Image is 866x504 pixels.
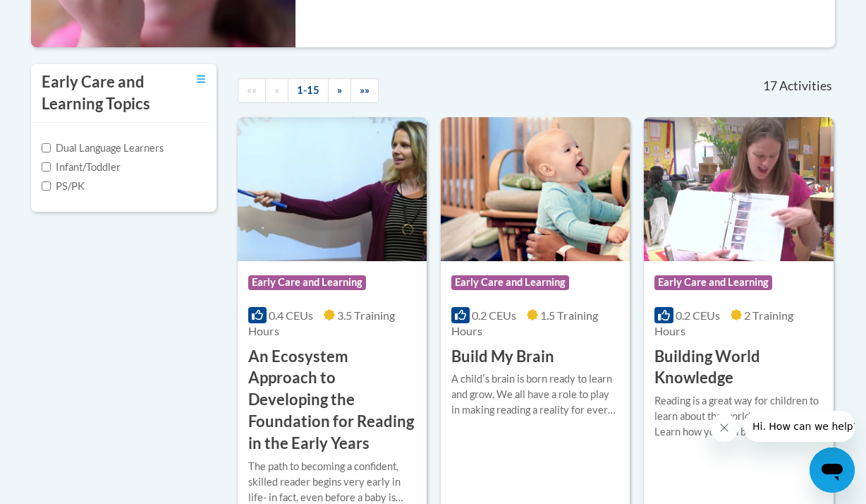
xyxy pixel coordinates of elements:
span: «« [247,84,257,96]
img: Course Logo [238,117,427,261]
img: Course Logo [441,117,630,261]
a: End [350,78,379,103]
span: Hi. How can we help? [8,10,114,21]
a: Previous [265,78,288,103]
label: Dual Language Learners [42,140,164,156]
h3: Build My Brain [451,346,554,368]
div: A childʹs brain is born ready to learn and grow. We all have a role to play in making reading a r... [451,371,619,418]
span: Activities [779,78,832,94]
span: Early Care and Learning [654,275,772,289]
span: Early Care and Learning [248,275,366,289]
a: Toggle collapse [197,71,206,87]
span: 0.2 CEUs [676,308,720,322]
iframe: Button to launch messaging window [810,448,855,493]
span: 17 [763,78,777,94]
a: Next [328,78,351,103]
h3: Building World Knowledge [654,346,822,390]
img: Course Logo [644,117,833,261]
label: Infant/Toddler [42,160,121,175]
h3: Early Care and Learning Topics [42,71,176,115]
a: Begining [238,78,266,103]
a: 1-15 [288,78,329,103]
span: 0.2 CEUs [472,308,516,322]
h3: An Ecosystem Approach to Developing the Foundation for Reading in the Early Years [248,346,416,455]
input: Checkbox for Options [42,143,51,152]
input: Checkbox for Options [42,181,51,191]
span: 3.5 Training Hours [248,308,395,337]
span: 0.4 CEUs [269,308,313,322]
span: » [337,84,342,96]
span: 1.5 Training Hours [451,308,598,337]
span: Early Care and Learning [451,275,569,289]
input: Checkbox for Options [42,162,51,172]
span: »» [360,84,370,96]
iframe: Message from company [744,411,855,442]
iframe: Close message [710,414,738,442]
label: PS/PK [42,179,85,194]
div: Reading is a great way for children to learn about the world around them. Learn how you can bring... [654,393,822,440]
span: « [274,84,279,96]
span: 2 Training Hours [654,308,793,337]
